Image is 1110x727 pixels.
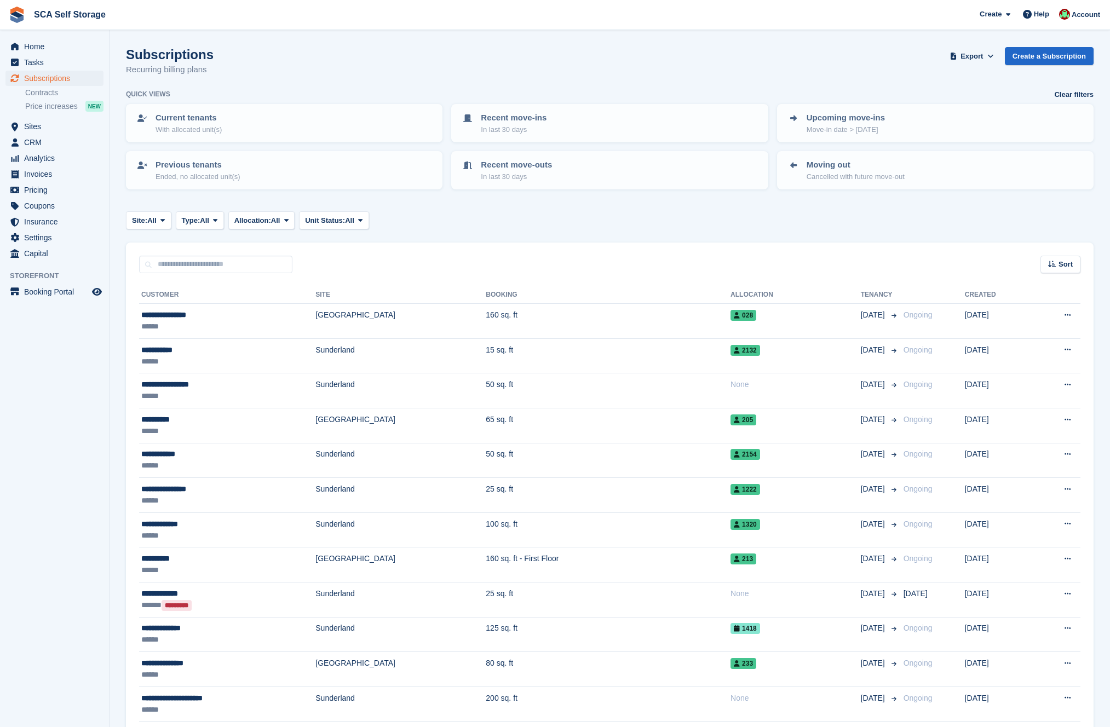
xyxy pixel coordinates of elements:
[315,286,486,304] th: Site
[24,135,90,150] span: CRM
[861,414,887,425] span: [DATE]
[807,112,885,124] p: Upcoming move-ins
[731,623,760,634] span: 1418
[24,39,90,54] span: Home
[315,512,486,547] td: Sunderland
[961,51,983,62] span: Export
[315,373,486,408] td: Sunderland
[315,652,486,687] td: [GEOGRAPHIC_DATA]
[126,64,214,76] p: Recurring billing plans
[731,553,756,564] span: 213
[731,449,760,460] span: 2154
[965,512,1032,547] td: [DATE]
[486,338,731,373] td: 15 sq. ft
[861,286,899,304] th: Tenancy
[904,380,933,389] span: Ongoing
[965,373,1032,408] td: [DATE]
[731,519,760,530] span: 1320
[5,135,103,150] a: menu
[24,246,90,261] span: Capital
[861,553,887,564] span: [DATE]
[861,657,887,669] span: [DATE]
[1034,9,1049,20] span: Help
[861,518,887,530] span: [DATE]
[481,171,552,182] p: In last 30 days
[904,520,933,528] span: Ongoing
[315,582,486,617] td: Sunderland
[965,582,1032,617] td: [DATE]
[5,284,103,299] a: menu
[1059,9,1070,20] img: Dale Chapman
[904,589,928,598] span: [DATE]
[731,286,861,304] th: Allocation
[85,101,103,112] div: NEW
[481,159,552,171] p: Recent move-outs
[807,159,905,171] p: Moving out
[486,512,731,547] td: 100 sq. ft
[5,166,103,182] a: menu
[904,659,933,667] span: Ongoing
[731,414,756,425] span: 205
[948,47,996,65] button: Export
[5,39,103,54] a: menu
[5,55,103,70] a: menu
[731,379,861,390] div: None
[486,547,731,582] td: 160 sq. ft - First Floor
[5,230,103,245] a: menu
[25,88,103,98] a: Contracts
[904,345,933,354] span: Ongoing
[1054,89,1094,100] a: Clear filters
[861,622,887,634] span: [DATE]
[24,284,90,299] span: Booking Portal
[904,310,933,319] span: Ongoing
[126,47,214,62] h1: Subscriptions
[24,214,90,229] span: Insurance
[904,449,933,458] span: Ongoing
[481,112,547,124] p: Recent move-ins
[127,152,441,188] a: Previous tenants Ended, no allocated unit(s)
[200,215,209,226] span: All
[156,112,222,124] p: Current tenants
[315,617,486,652] td: Sunderland
[315,408,486,443] td: [GEOGRAPHIC_DATA]
[176,211,224,229] button: Type: All
[481,124,547,135] p: In last 30 days
[861,693,887,704] span: [DATE]
[24,182,90,198] span: Pricing
[486,408,731,443] td: 65 sq. ft
[965,547,1032,582] td: [DATE]
[452,105,767,141] a: Recent move-ins In last 30 days
[904,624,933,632] span: Ongoing
[5,246,103,261] a: menu
[965,338,1032,373] td: [DATE]
[904,554,933,563] span: Ongoing
[25,100,103,112] a: Price increases NEW
[1072,9,1100,20] span: Account
[299,211,369,229] button: Unit Status: All
[182,215,200,226] span: Type:
[486,286,731,304] th: Booking
[486,373,731,408] td: 50 sq. ft
[486,478,731,513] td: 25 sq. ft
[315,304,486,339] td: [GEOGRAPHIC_DATA]
[980,9,1002,20] span: Create
[486,582,731,617] td: 25 sq. ft
[1005,47,1094,65] a: Create a Subscription
[731,693,861,704] div: None
[1059,259,1073,270] span: Sort
[5,214,103,229] a: menu
[24,119,90,134] span: Sites
[24,71,90,86] span: Subscriptions
[965,408,1032,443] td: [DATE]
[731,484,760,495] span: 1222
[24,55,90,70] span: Tasks
[965,304,1032,339] td: [DATE]
[731,658,756,669] span: 233
[5,151,103,166] a: menu
[965,478,1032,513] td: [DATE]
[315,443,486,478] td: Sunderland
[486,652,731,687] td: 80 sq. ft
[24,230,90,245] span: Settings
[5,182,103,198] a: menu
[731,310,756,321] span: 028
